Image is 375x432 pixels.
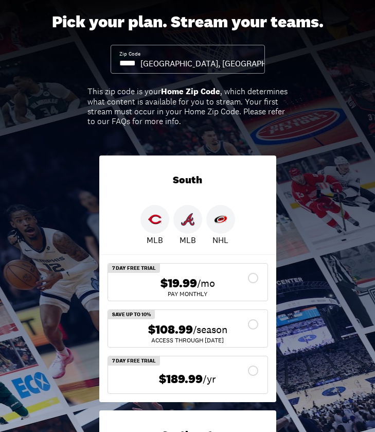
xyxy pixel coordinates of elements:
[108,356,160,366] div: 7 Day Free Trial
[119,50,140,58] div: Zip Code
[193,322,227,337] span: /season
[140,58,300,69] div: [GEOGRAPHIC_DATA], [GEOGRAPHIC_DATA]
[52,12,324,32] div: Pick your plan. Stream your teams.
[87,87,288,126] div: This zip code is your , which determines what content is available for you to stream. Your first ...
[160,276,197,291] span: $19.99
[148,213,162,226] img: Reds
[99,155,276,205] div: South
[116,337,259,343] div: ACCESS THROUGH [DATE]
[180,234,196,246] p: MLB
[203,372,216,386] span: /yr
[116,291,259,297] div: Pay Monthly
[147,234,163,246] p: MLB
[181,213,194,226] img: Braves
[161,86,220,97] b: Home Zip Code
[197,276,215,290] span: /mo
[212,234,228,246] p: NHL
[108,264,160,273] div: 7 Day Free Trial
[148,322,193,337] span: $108.99
[159,372,203,387] span: $189.99
[214,213,227,226] img: Hurricanes
[108,310,155,319] div: Save Up To 10%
